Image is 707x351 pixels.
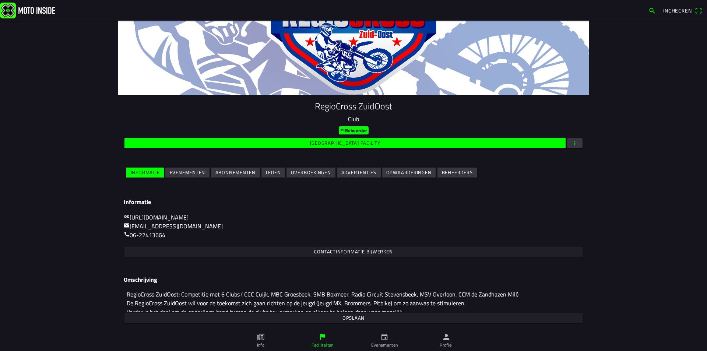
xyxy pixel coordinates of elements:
[340,127,345,132] ion-icon: key
[124,101,583,112] h1: RegioCross ZuidOost
[124,231,165,239] a: call06-22413664
[124,222,223,231] a: mail[EMAIL_ADDRESS][DOMAIN_NAME]
[211,168,260,178] ion-button: Abonnementen
[261,168,285,178] ion-button: Leden
[165,168,210,178] ion-button: Evenementen
[124,247,583,257] ion-button: Contactinformatie bijwerken
[126,168,164,178] ion-button: Informatie
[124,115,583,123] p: Club
[124,276,583,283] h3: Omschrijving
[337,168,381,178] ion-button: Advertenties
[124,213,189,222] a: link[URL][DOMAIN_NAME]
[124,286,583,312] textarea: RegioCross ZuidOost: Competitie met 6 Clubs ( CCC Cuijk, MBC Groesbeek, SMB Boxmeer, Radio Circui...
[440,342,453,348] ion-label: Profiel
[663,7,692,14] span: Inchecken
[257,342,264,348] ion-label: Info
[286,168,335,178] ion-button: Overboekingen
[124,214,130,220] ion-icon: link
[371,342,398,348] ion-label: Evenementen
[339,126,369,134] ion-badge: Beheerder
[382,168,436,178] ion-button: Opwaarderingen
[319,333,327,341] ion-icon: flag
[124,222,130,228] ion-icon: mail
[442,333,450,341] ion-icon: person
[257,333,265,341] ion-icon: paper
[124,199,583,206] h3: Informatie
[124,313,583,323] ion-button: Opslaan
[312,342,333,348] ion-label: Faciliteiten
[437,168,477,178] ion-button: Beheerders
[659,4,706,17] a: Incheckenqr scanner
[645,4,659,17] a: search
[124,231,130,237] ion-icon: call
[124,138,566,148] ion-button: [GEOGRAPHIC_DATA] facility
[380,333,388,341] ion-icon: calendar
